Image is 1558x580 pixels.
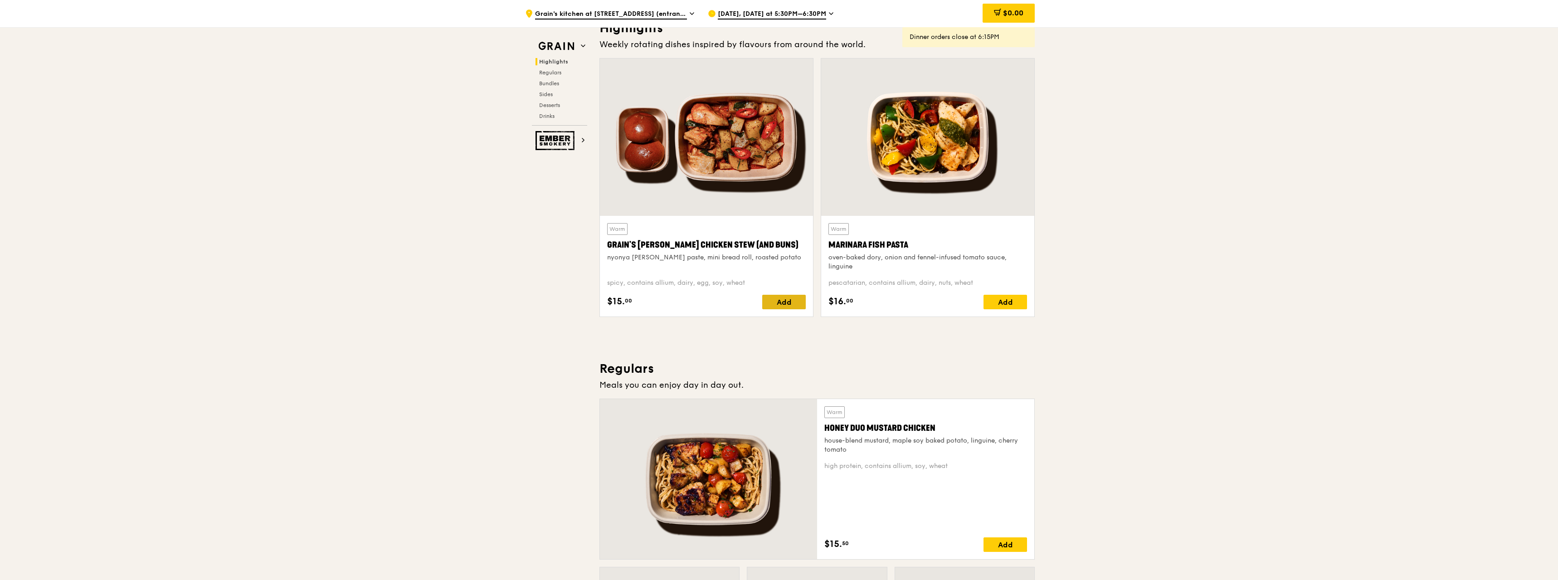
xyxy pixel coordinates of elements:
[536,131,577,150] img: Ember Smokery web logo
[599,361,1035,377] h3: Regulars
[539,102,560,108] span: Desserts
[536,38,577,54] img: Grain web logo
[828,253,1027,271] div: oven-baked dory, onion and fennel-infused tomato sauce, linguine
[762,295,806,309] div: Add
[539,113,555,119] span: Drinks
[607,239,806,251] div: Grain's [PERSON_NAME] Chicken Stew (and buns)
[824,436,1027,454] div: house-blend mustard, maple soy baked potato, linguine, cherry tomato
[828,295,846,308] span: $16.
[828,223,849,235] div: Warm
[599,20,1035,36] h3: Highlights
[846,297,853,304] span: 00
[824,537,842,551] span: $15.
[535,10,687,19] span: Grain's kitchen at [STREET_ADDRESS] (entrance along [PERSON_NAME][GEOGRAPHIC_DATA])
[824,422,1027,434] div: Honey Duo Mustard Chicken
[539,58,568,65] span: Highlights
[539,91,553,97] span: Sides
[828,239,1027,251] div: Marinara Fish Pasta
[824,462,1027,471] div: high protein, contains allium, soy, wheat
[607,295,625,308] span: $15.
[910,33,1027,42] div: Dinner orders close at 6:15PM
[1003,9,1023,17] span: $0.00
[983,537,1027,552] div: Add
[599,379,1035,391] div: Meals you can enjoy day in day out.
[599,38,1035,51] div: Weekly rotating dishes inspired by flavours from around the world.
[607,253,806,262] div: nyonya [PERSON_NAME] paste, mini bread roll, roasted potato
[607,223,628,235] div: Warm
[607,278,806,288] div: spicy, contains allium, dairy, egg, soy, wheat
[718,10,826,19] span: [DATE], [DATE] at 5:30PM–6:30PM
[983,295,1027,309] div: Add
[824,406,845,418] div: Warm
[842,540,849,547] span: 50
[625,297,632,304] span: 00
[539,69,561,76] span: Regulars
[828,278,1027,288] div: pescatarian, contains allium, dairy, nuts, wheat
[539,80,559,87] span: Bundles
